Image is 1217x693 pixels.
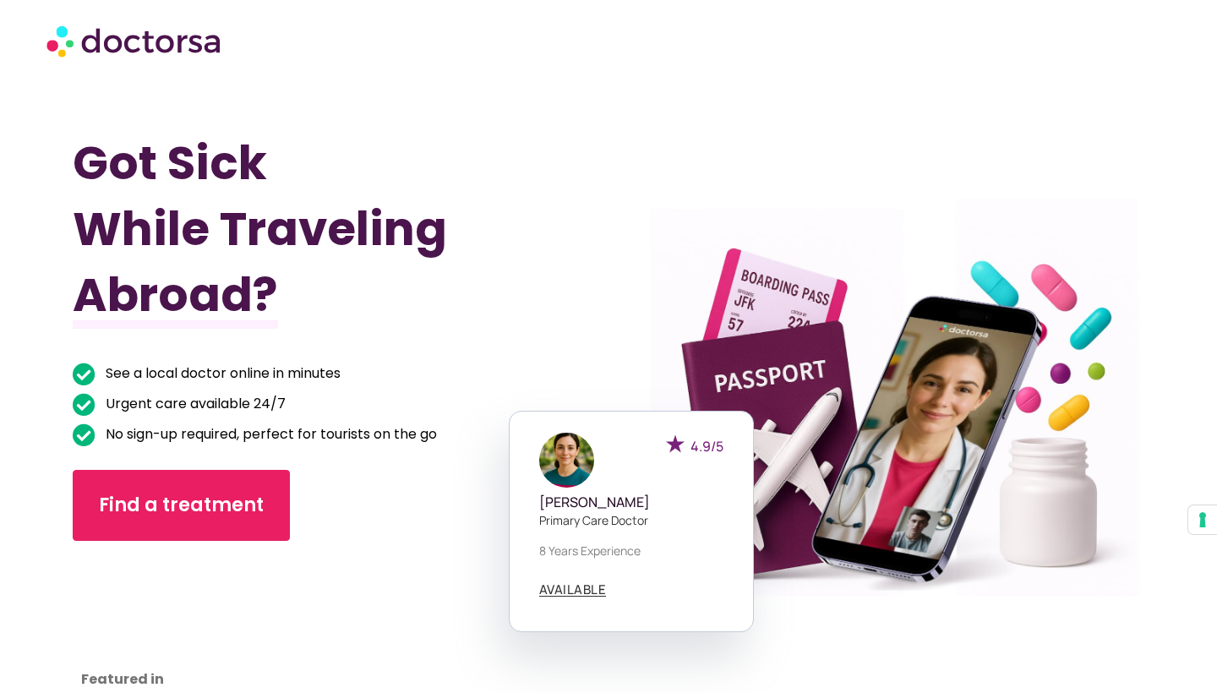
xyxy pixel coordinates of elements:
strong: Featured in [81,669,164,689]
p: Primary care doctor [539,511,723,529]
p: 8 years experience [539,542,723,559]
a: AVAILABLE [539,583,607,597]
span: 4.9/5 [690,437,723,456]
span: No sign-up required, perfect for tourists on the go [101,423,437,446]
span: Urgent care available 24/7 [101,392,286,416]
button: Your consent preferences for tracking technologies [1188,505,1217,534]
h1: Got Sick While Traveling Abroad? [73,130,528,328]
a: Find a treatment [73,470,290,541]
span: See a local doctor online in minutes [101,362,341,385]
iframe: Customer reviews powered by Trustpilot [81,566,233,693]
span: Find a treatment [99,492,264,519]
h5: [PERSON_NAME] [539,494,723,510]
span: AVAILABLE [539,583,607,596]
